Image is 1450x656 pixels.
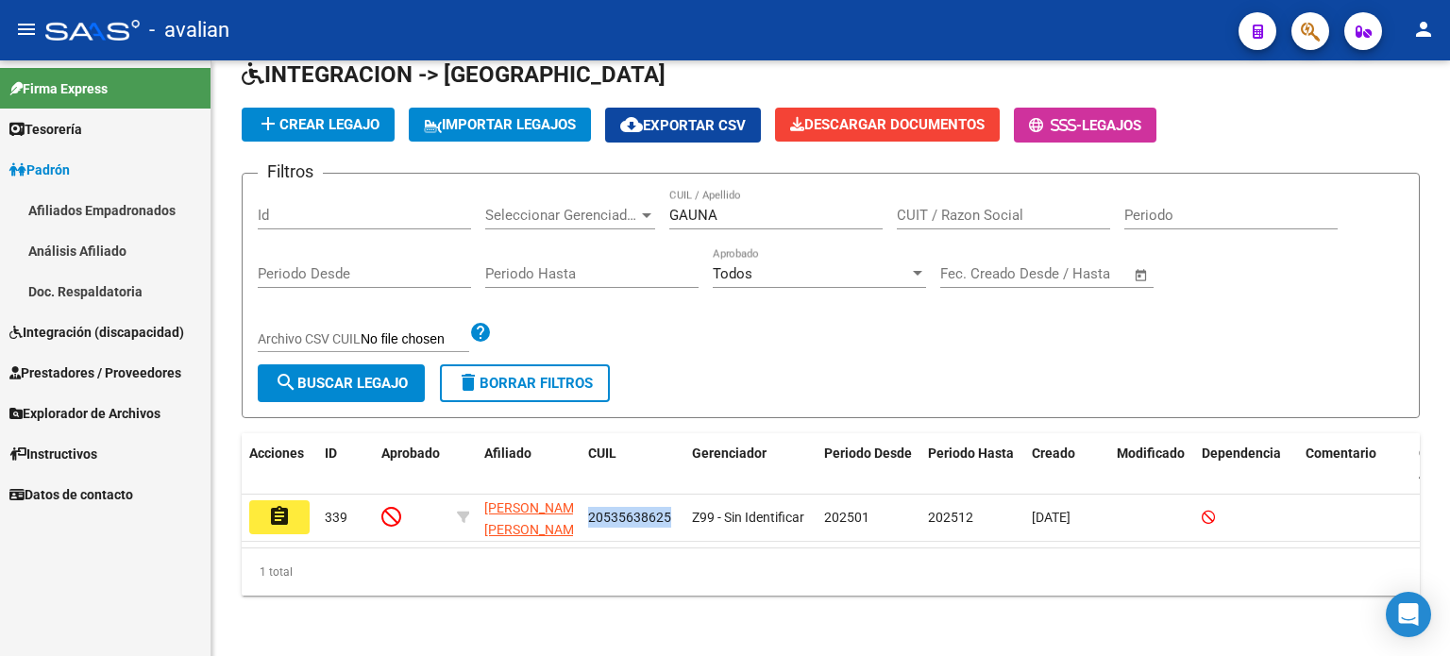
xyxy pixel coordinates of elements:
[242,108,395,142] button: Crear Legajo
[588,446,616,461] span: CUIL
[374,433,449,496] datatable-header-cell: Aprobado
[1082,117,1141,134] span: Legajos
[484,500,585,537] span: [PERSON_NAME] [PERSON_NAME]
[149,9,229,51] span: - avalian
[361,331,469,348] input: Archivo CSV CUIL
[257,116,379,133] span: Crear Legajo
[1412,18,1435,41] mat-icon: person
[790,116,985,133] span: Descargar Documentos
[620,117,746,134] span: Exportar CSV
[9,362,181,383] span: Prestadores / Proveedores
[605,108,761,143] button: Exportar CSV
[1306,446,1376,461] span: Comentario
[325,446,337,461] span: ID
[242,433,317,496] datatable-header-cell: Acciones
[1386,592,1431,637] div: Open Intercom Messenger
[242,548,1420,596] div: 1 total
[692,446,767,461] span: Gerenciador
[457,375,593,392] span: Borrar Filtros
[424,116,576,133] span: IMPORTAR LEGAJOS
[1032,510,1071,525] span: [DATE]
[440,364,610,402] button: Borrar Filtros
[268,505,291,528] mat-icon: assignment
[588,510,671,525] span: 20535638625
[1194,433,1298,496] datatable-header-cell: Dependencia
[409,108,591,142] button: IMPORTAR LEGAJOS
[275,375,408,392] span: Buscar Legajo
[317,433,374,496] datatable-header-cell: ID
[684,433,817,496] datatable-header-cell: Gerenciador
[1109,433,1194,496] datatable-header-cell: Modificado
[1024,433,1109,496] datatable-header-cell: Creado
[257,112,279,135] mat-icon: add
[713,265,752,282] span: Todos
[581,433,684,496] datatable-header-cell: CUIL
[817,433,920,496] datatable-header-cell: Periodo Desde
[469,321,492,344] mat-icon: help
[940,265,1002,282] input: Start date
[9,403,160,424] span: Explorador de Archivos
[9,484,133,505] span: Datos de contacto
[920,433,1024,496] datatable-header-cell: Periodo Hasta
[1029,117,1082,134] span: -
[928,510,973,525] span: 202512
[9,160,70,180] span: Padrón
[692,510,804,525] span: Z99 - Sin Identificar
[325,510,347,525] span: 339
[824,510,869,525] span: 202501
[9,119,82,140] span: Tesorería
[928,446,1014,461] span: Periodo Hasta
[381,446,440,461] span: Aprobado
[275,371,297,394] mat-icon: search
[9,444,97,464] span: Instructivos
[775,108,1000,142] button: Descargar Documentos
[242,61,666,88] span: INTEGRACION -> [GEOGRAPHIC_DATA]
[258,364,425,402] button: Buscar Legajo
[1032,446,1075,461] span: Creado
[457,371,480,394] mat-icon: delete
[485,207,638,224] span: Seleccionar Gerenciador
[1298,433,1411,496] datatable-header-cell: Comentario
[15,18,38,41] mat-icon: menu
[484,446,531,461] span: Afiliado
[477,433,581,496] datatable-header-cell: Afiliado
[9,78,108,99] span: Firma Express
[824,446,912,461] span: Periodo Desde
[1117,446,1185,461] span: Modificado
[258,159,323,185] h3: Filtros
[258,331,361,346] span: Archivo CSV CUIL
[249,446,304,461] span: Acciones
[1131,264,1153,286] button: Open calendar
[1019,265,1110,282] input: End date
[9,322,184,343] span: Integración (discapacidad)
[620,113,643,136] mat-icon: cloud_download
[1014,108,1156,143] button: -Legajos
[1202,446,1281,461] span: Dependencia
